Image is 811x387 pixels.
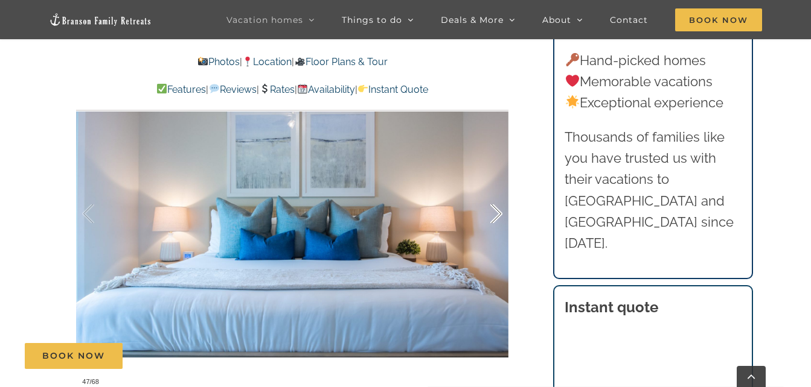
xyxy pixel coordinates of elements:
[76,54,508,70] p: | |
[298,84,307,93] img: 📆
[210,84,219,93] img: 💬
[295,57,305,66] img: 🎥
[675,8,762,31] span: Book Now
[260,84,269,93] img: 💲
[565,298,658,316] strong: Instant quote
[566,95,579,109] img: 🌟
[242,56,292,68] a: Location
[157,84,167,93] img: ✅
[565,50,741,114] p: Hand-picked homes Memorable vacations Exceptional experience
[297,84,355,95] a: Availability
[566,74,579,87] img: ❤️
[42,351,105,361] span: Book Now
[259,84,295,95] a: Rates
[156,84,206,95] a: Features
[226,16,303,24] span: Vacation homes
[243,57,252,66] img: 📍
[566,53,579,66] img: 🔑
[542,16,571,24] span: About
[358,84,368,93] img: 👉
[25,343,123,369] a: Book Now
[565,127,741,254] p: Thousands of families like you have trusted us with their vacations to [GEOGRAPHIC_DATA] and [GEO...
[357,84,428,95] a: Instant Quote
[610,16,648,24] span: Contact
[441,16,504,24] span: Deals & More
[342,16,402,24] span: Things to do
[76,82,508,98] p: | | | |
[198,57,208,66] img: 📸
[197,56,240,68] a: Photos
[49,13,152,27] img: Branson Family Retreats Logo
[294,56,387,68] a: Floor Plans & Tour
[208,84,256,95] a: Reviews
